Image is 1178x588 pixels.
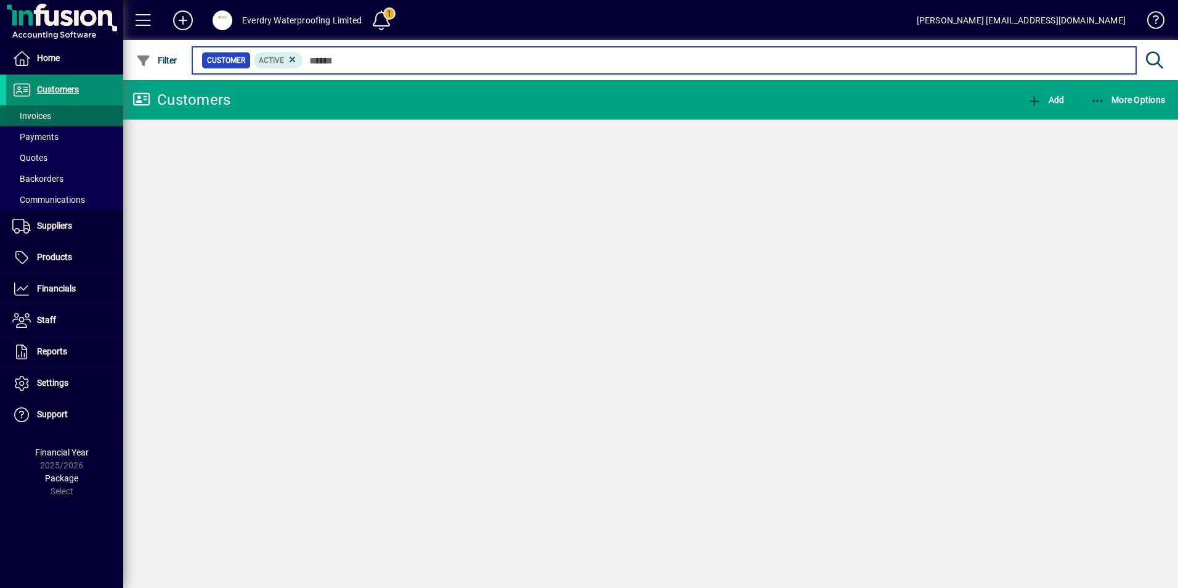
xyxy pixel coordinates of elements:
[35,447,89,457] span: Financial Year
[1024,89,1067,111] button: Add
[259,56,284,65] span: Active
[12,111,51,121] span: Invoices
[37,53,60,63] span: Home
[6,189,123,210] a: Communications
[37,84,79,94] span: Customers
[12,195,85,205] span: Communications
[6,337,123,367] a: Reports
[6,368,123,399] a: Settings
[37,315,56,325] span: Staff
[6,168,123,189] a: Backorders
[12,153,47,163] span: Quotes
[37,378,68,388] span: Settings
[12,132,59,142] span: Payments
[37,409,68,419] span: Support
[6,274,123,304] a: Financials
[203,9,242,31] button: Profile
[6,399,123,430] a: Support
[6,43,123,74] a: Home
[254,52,303,68] mat-chip: Activation Status: Active
[1087,89,1169,111] button: More Options
[12,174,63,184] span: Backorders
[6,105,123,126] a: Invoices
[6,305,123,336] a: Staff
[207,54,245,67] span: Customer
[6,147,123,168] a: Quotes
[37,284,76,293] span: Financials
[132,90,230,110] div: Customers
[1027,95,1064,105] span: Add
[136,55,177,65] span: Filter
[133,49,181,71] button: Filter
[37,221,72,231] span: Suppliers
[37,346,67,356] span: Reports
[242,10,362,30] div: Everdry Waterproofing Limited
[6,126,123,147] a: Payments
[6,211,123,242] a: Suppliers
[163,9,203,31] button: Add
[917,10,1126,30] div: [PERSON_NAME] [EMAIL_ADDRESS][DOMAIN_NAME]
[45,473,78,483] span: Package
[1138,2,1163,43] a: Knowledge Base
[37,252,72,262] span: Products
[1091,95,1166,105] span: More Options
[6,242,123,273] a: Products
